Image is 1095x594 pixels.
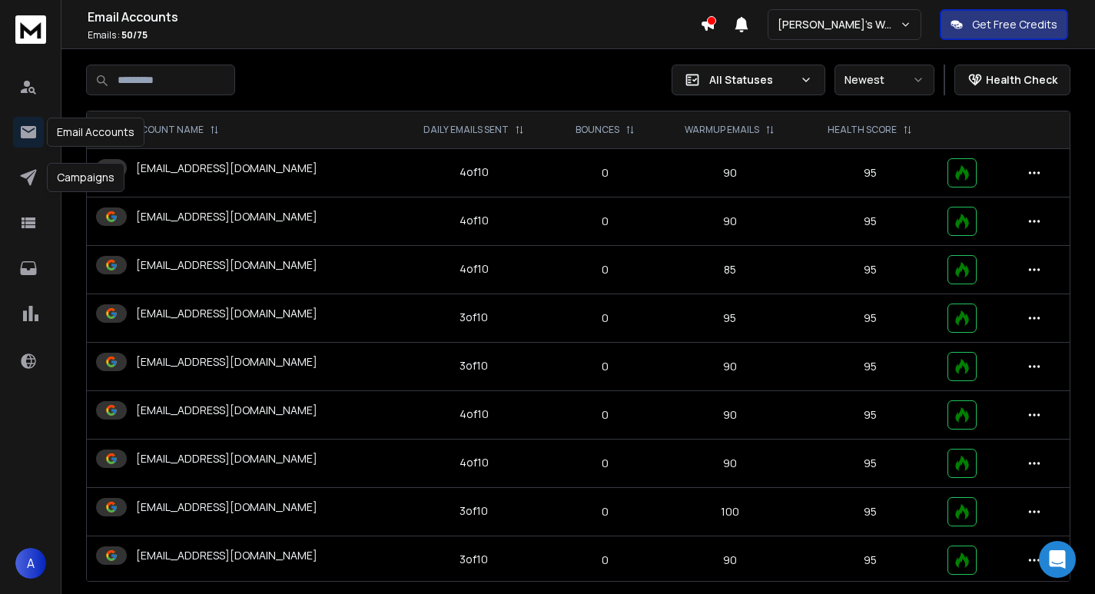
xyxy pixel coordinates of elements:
div: 4 of 10 [460,261,489,277]
td: 85 [658,245,801,294]
td: 95 [801,487,938,536]
p: [EMAIL_ADDRESS][DOMAIN_NAME] [136,499,317,515]
img: logo [15,15,46,44]
td: 90 [658,390,801,439]
button: A [15,548,46,579]
button: Newest [835,65,934,95]
td: 95 [801,536,938,584]
p: All Statuses [709,72,794,88]
p: 0 [562,553,649,568]
td: 100 [658,487,801,536]
p: [EMAIL_ADDRESS][DOMAIN_NAME] [136,161,317,176]
td: 90 [658,148,801,197]
div: 3 of 10 [460,552,488,567]
div: 3 of 10 [460,358,488,373]
p: 0 [562,262,649,277]
button: Health Check [954,65,1070,95]
p: DAILY EMAILS SENT [423,124,509,136]
td: 95 [801,439,938,487]
td: 95 [801,148,938,197]
p: 0 [562,359,649,374]
p: 0 [562,165,649,181]
p: [PERSON_NAME]'s Workspace [778,17,900,32]
td: 95 [801,390,938,439]
span: 50 / 75 [121,28,148,41]
td: 90 [658,536,801,584]
p: 0 [562,456,649,471]
p: WARMUP EMAILS [685,124,759,136]
div: 4 of 10 [460,407,489,422]
p: [EMAIL_ADDRESS][DOMAIN_NAME] [136,451,317,466]
p: [EMAIL_ADDRESS][DOMAIN_NAME] [136,548,317,563]
td: 90 [658,197,801,245]
div: Campaigns [47,163,124,192]
p: Emails : [88,29,700,41]
p: 0 [562,310,649,326]
p: Health Check [986,72,1057,88]
p: [EMAIL_ADDRESS][DOMAIN_NAME] [136,306,317,321]
p: 0 [562,504,649,519]
div: Open Intercom Messenger [1039,541,1076,578]
td: 90 [658,342,801,390]
p: 0 [562,407,649,423]
button: Get Free Credits [940,9,1068,40]
td: 95 [801,294,938,342]
td: 95 [658,294,801,342]
div: Email Accounts [47,118,144,147]
td: 95 [801,245,938,294]
p: [EMAIL_ADDRESS][DOMAIN_NAME] [136,354,317,370]
div: 4 of 10 [460,213,489,228]
p: [EMAIL_ADDRESS][DOMAIN_NAME] [136,403,317,418]
td: 95 [801,197,938,245]
div: 4 of 10 [460,455,489,470]
p: Get Free Credits [972,17,1057,32]
p: BOUNCES [576,124,619,136]
div: 4 of 10 [460,164,489,180]
p: HEALTH SCORE [828,124,897,136]
div: EMAIL ACCOUNT NAME [99,124,219,136]
td: 90 [658,439,801,487]
p: 0 [562,214,649,229]
h1: Email Accounts [88,8,700,26]
p: [EMAIL_ADDRESS][DOMAIN_NAME] [136,209,317,224]
p: [EMAIL_ADDRESS][DOMAIN_NAME] [136,257,317,273]
div: 3 of 10 [460,310,488,325]
td: 95 [801,342,938,390]
div: 3 of 10 [460,503,488,519]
